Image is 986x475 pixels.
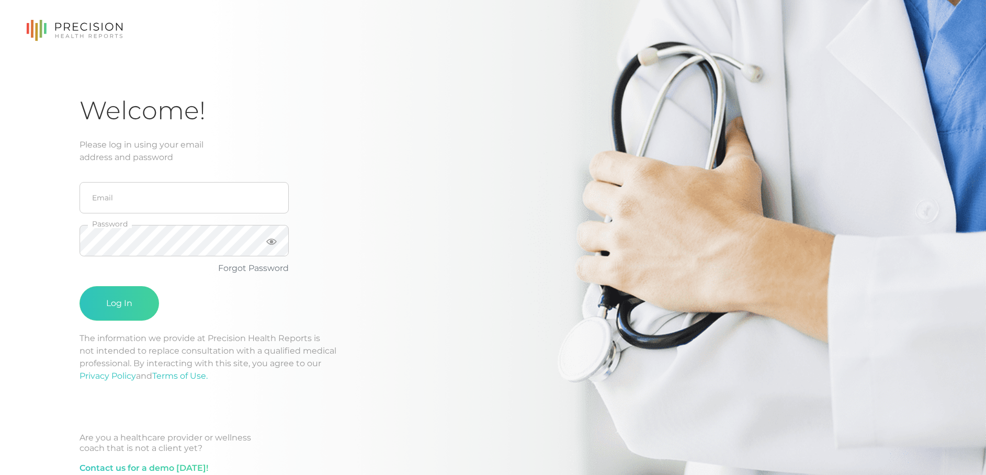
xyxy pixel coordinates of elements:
[80,462,208,474] a: Contact us for a demo [DATE]!
[80,95,906,126] h1: Welcome!
[80,286,159,321] button: Log In
[218,263,289,273] a: Forgot Password
[80,182,289,213] input: Email
[80,332,906,382] p: The information we provide at Precision Health Reports is not intended to replace consultation wi...
[80,371,136,381] a: Privacy Policy
[80,139,906,164] div: Please log in using your email address and password
[80,433,906,454] div: Are you a healthcare provider or wellness coach that is not a client yet?
[152,371,208,381] a: Terms of Use.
